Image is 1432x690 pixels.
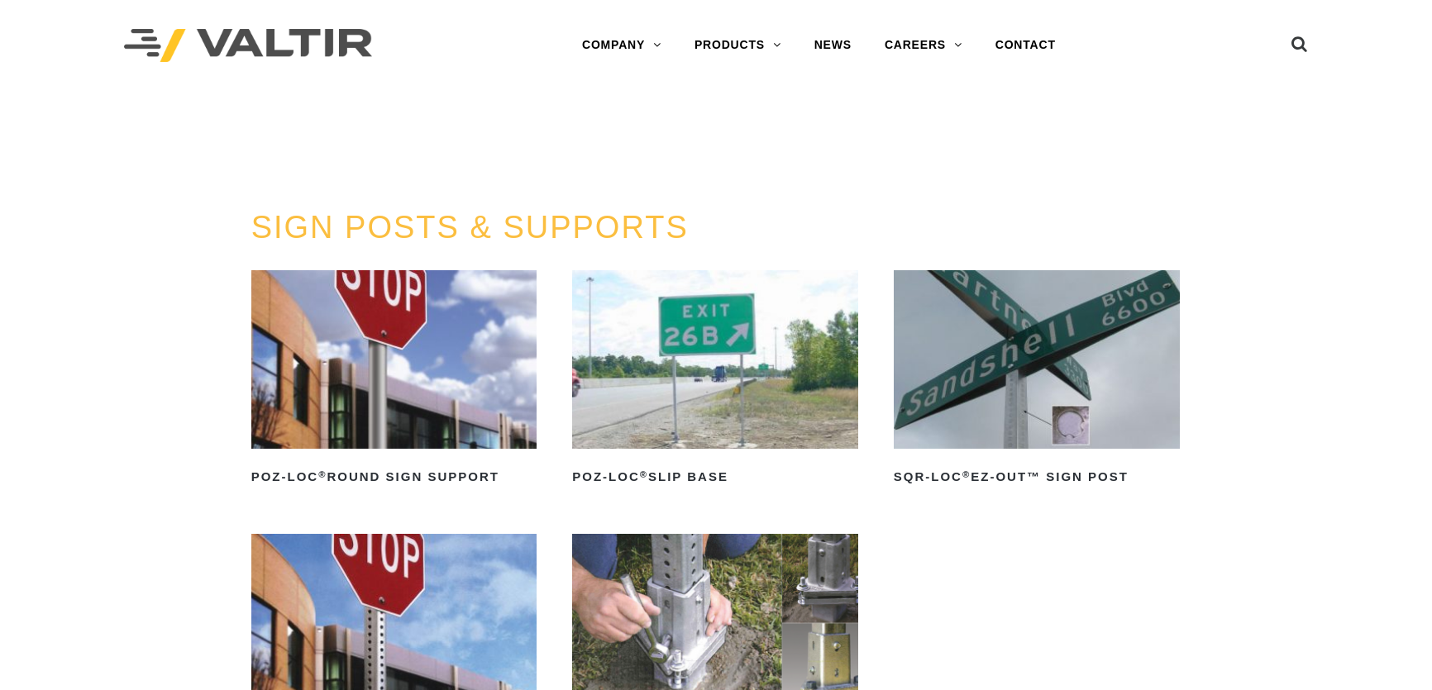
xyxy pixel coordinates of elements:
img: Valtir [124,29,372,63]
a: COMPANY [566,29,678,62]
a: NEWS [798,29,868,62]
h2: SQR-LOC EZ-Out™ Sign Post [894,464,1180,490]
a: POZ-LOC®Slip Base [572,270,858,490]
sup: ® [640,469,648,479]
h2: POZ-LOC Slip Base [572,464,858,490]
h2: POZ-LOC Round Sign Support [251,464,537,490]
a: PRODUCTS [678,29,798,62]
sup: ® [318,469,327,479]
a: SQR-LOC®EZ-Out™ Sign Post [894,270,1180,490]
a: POZ-LOC®Round Sign Support [251,270,537,490]
a: CAREERS [868,29,979,62]
a: SIGN POSTS & SUPPORTS [251,210,689,245]
a: CONTACT [979,29,1072,62]
sup: ® [962,469,971,479]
